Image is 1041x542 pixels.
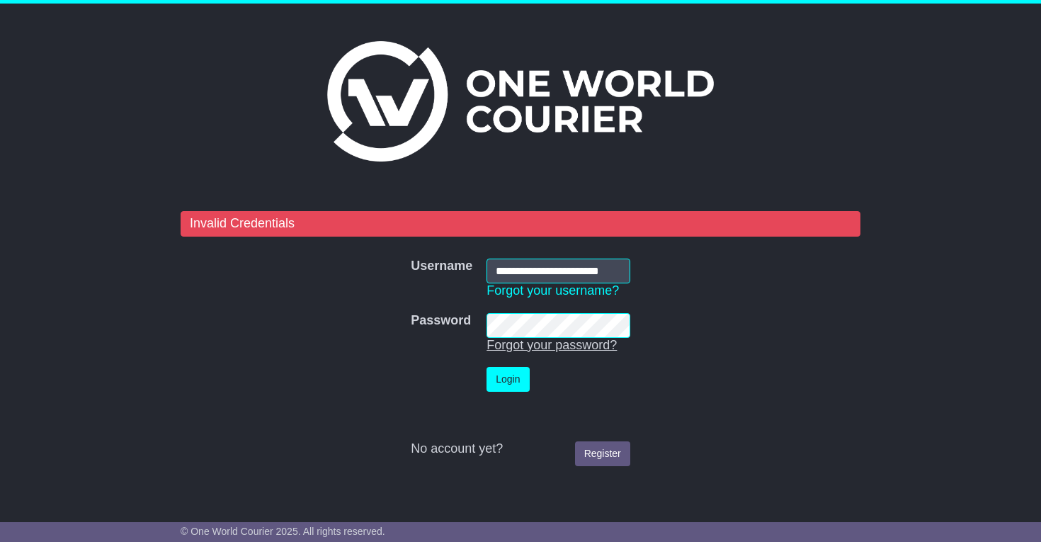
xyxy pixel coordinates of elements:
div: No account yet? [411,441,630,457]
button: Login [487,367,529,392]
a: Register [575,441,630,466]
div: Invalid Credentials [181,211,860,237]
img: One World [327,41,714,162]
label: Password [411,313,471,329]
label: Username [411,259,472,274]
a: Forgot your password? [487,338,617,352]
span: © One World Courier 2025. All rights reserved. [181,526,385,537]
a: Forgot your username? [487,283,619,298]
